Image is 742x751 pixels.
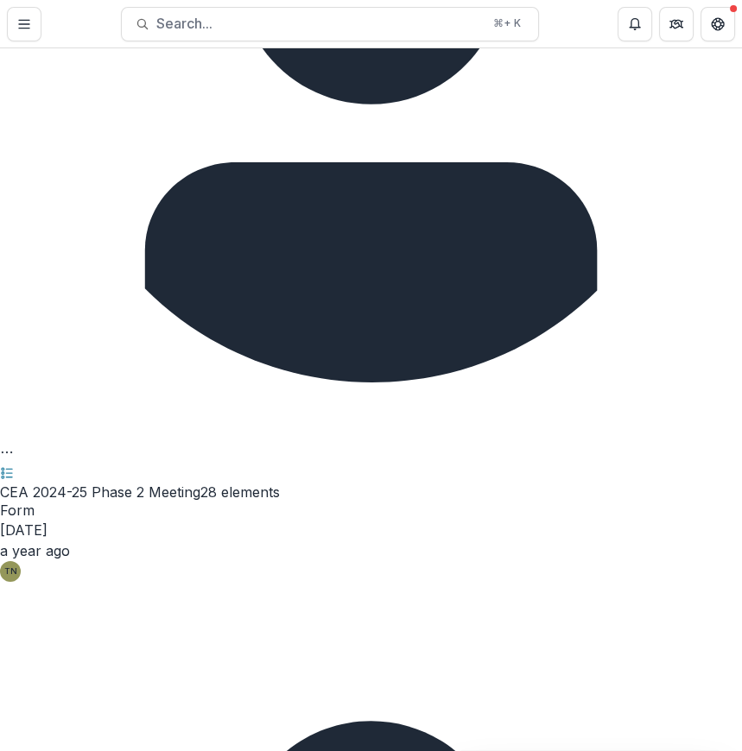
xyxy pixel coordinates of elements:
[7,7,41,41] button: Toggle Menu
[659,7,694,41] button: Partners
[490,14,524,33] div: ⌘ + K
[618,7,652,41] button: Notifications
[156,16,483,32] span: Search...
[121,7,539,41] button: Search...
[4,567,17,576] div: Tu-Quyen Nguyen
[701,7,735,41] button: Get Help
[200,483,280,501] span: 28 elements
